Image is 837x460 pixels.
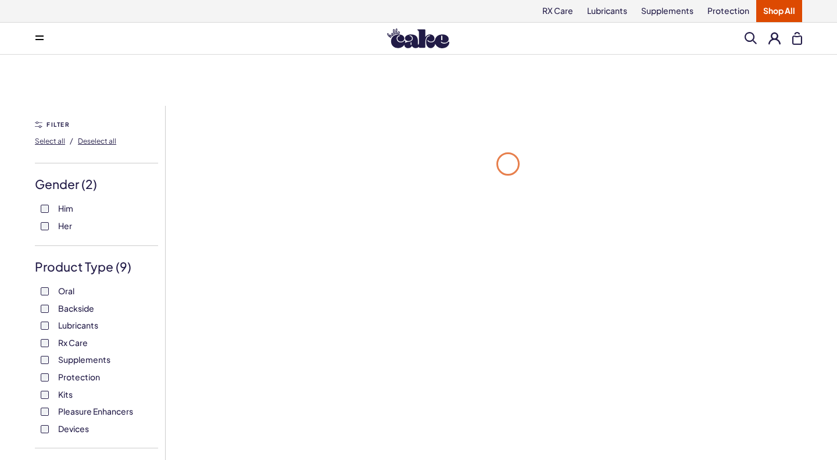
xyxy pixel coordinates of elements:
span: Him [58,201,73,216]
span: Protection [58,369,100,384]
button: Select all [35,131,65,150]
input: Oral [41,287,49,295]
input: Him [41,205,49,213]
span: Oral [58,283,74,298]
span: Deselect all [78,137,116,145]
span: Kits [58,387,73,402]
span: Pleasure Enhancers [58,404,133,419]
input: Kits [41,391,49,399]
input: Backside [41,305,49,313]
span: Lubricants [58,318,98,333]
input: Rx Care [41,339,49,347]
span: Backside [58,301,94,316]
input: Pleasure Enhancers [41,408,49,416]
span: / [70,135,73,146]
span: Her [58,218,72,233]
input: Lubricants [41,322,49,330]
input: Protection [41,373,49,381]
img: Hello Cake [387,28,449,48]
input: Devices [41,425,49,433]
input: Her [41,222,49,230]
span: Rx Care [58,335,88,350]
input: Supplements [41,356,49,364]
span: Supplements [58,352,110,367]
button: Deselect all [78,131,116,150]
span: Select all [35,137,65,145]
span: Devices [58,421,89,436]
